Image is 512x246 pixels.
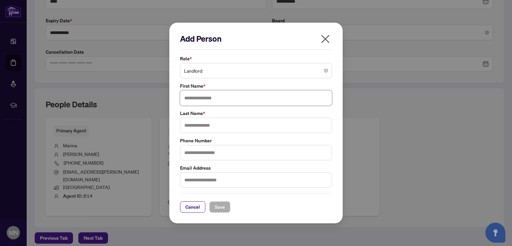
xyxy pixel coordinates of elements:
span: close-circle [324,69,328,73]
label: First Name [180,82,332,90]
label: Role [180,55,332,62]
span: close [320,34,331,44]
label: Email Address [180,164,332,172]
button: Cancel [180,201,205,213]
button: Save [209,201,230,213]
span: Landlord [184,64,328,77]
label: Last Name [180,110,332,117]
span: Cancel [185,202,200,212]
h2: Add Person [180,33,332,44]
button: Open asap [485,223,505,243]
label: Phone Number [180,137,332,144]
